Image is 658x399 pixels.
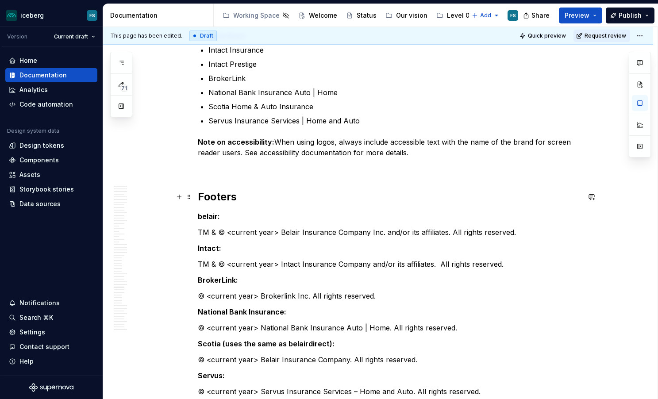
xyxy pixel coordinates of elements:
button: Preview [559,8,602,23]
p: National Bank Insurance Auto | Home [208,87,580,98]
div: Storybook stories [19,185,74,194]
a: Assets [5,168,97,182]
a: Components [5,153,97,167]
p: Servus Insurance Services | Home and Auto [208,115,580,126]
a: Our vision [382,8,431,23]
div: Design system data [7,127,59,134]
p: Intact Insurance [208,45,580,55]
a: Working Space [219,8,293,23]
a: Data sources [5,197,97,211]
div: Search ⌘K [19,313,53,322]
span: 71 [120,84,128,92]
button: Contact support [5,340,97,354]
p: TM & © <current year> Belair Insurance Company Inc. and/or its affiliates. All rights reserved. [198,227,580,238]
a: Welcome [295,8,341,23]
div: Our vision [396,11,427,20]
button: icebergFS [2,6,101,25]
strong: Scotia (uses the same as belairdirect): [198,339,335,348]
div: Working Space [233,11,280,20]
span: Add [480,12,491,19]
div: Version [7,33,27,40]
a: Settings [5,325,97,339]
a: Home [5,54,97,68]
p: © <current year> Servus Insurance Services – Home and Auto. All rights reserved. [198,386,580,397]
button: Quick preview [517,30,570,42]
h2: Footers [198,190,580,204]
button: Search ⌘K [5,311,97,325]
p: © <current year> Belair Insurance Company. All rights reserved. [198,354,580,365]
button: Notifications [5,296,97,310]
p: When using logos, always include accessible text with the name of the brand for screen reader use... [198,137,580,158]
div: Documentation [19,71,67,80]
div: Status [357,11,377,20]
button: Publish [606,8,654,23]
div: Assets [19,170,40,179]
div: Welcome [309,11,337,20]
a: Status [342,8,380,23]
div: Data sources [19,199,61,208]
div: Draft [189,31,217,41]
button: Current draft [50,31,99,43]
strong: Servus: [198,371,225,380]
div: Design tokens [19,141,64,150]
p: Intact Prestige [208,59,580,69]
a: Storybook stories [5,182,97,196]
div: Notifications [19,299,60,307]
p: Scotia Home & Auto Insurance [208,101,580,112]
span: Share [531,11,550,20]
strong: Note on accessibility: [198,138,274,146]
p: © <current year> Brokerlink Inc. All rights reserved. [198,291,580,301]
span: Current draft [54,33,88,40]
span: Publish [619,11,642,20]
a: Design tokens [5,138,97,153]
div: FS [510,12,516,19]
div: Components [19,156,59,165]
img: 418c6d47-6da6-4103-8b13-b5999f8989a1.png [6,10,17,21]
div: Level 01 [447,11,472,20]
div: FS [89,12,95,19]
strong: belair: [198,212,220,221]
a: Level 01 [433,8,476,23]
svg: Supernova Logo [29,383,73,392]
span: Preview [565,11,589,20]
div: Code automation [19,100,73,109]
div: Help [19,357,34,366]
button: Help [5,354,97,368]
strong: BrokerLink: [198,276,238,284]
a: Code automation [5,97,97,111]
div: Page tree [219,7,467,24]
span: This page has been edited. [110,32,182,39]
a: Documentation [5,68,97,82]
p: BrokerLink [208,73,580,84]
button: Add [469,9,502,22]
div: Documentation [110,11,210,20]
p: © <current year> National Bank Insurance Auto | Home. All rights reserved. [198,322,580,333]
p: TM & © <current year> Intact Insurance Company and/or its affiliates. All rights reserved. [198,259,580,269]
a: Analytics [5,83,97,97]
div: iceberg [20,11,44,20]
span: Quick preview [528,32,566,39]
button: Request review [573,30,630,42]
div: Contact support [19,342,69,351]
button: Share [519,8,555,23]
span: Request review [585,32,626,39]
strong: Intact: [198,244,221,253]
div: Settings [19,328,45,337]
strong: National Bank Insurance: [198,307,286,316]
div: Home [19,56,37,65]
div: Analytics [19,85,48,94]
